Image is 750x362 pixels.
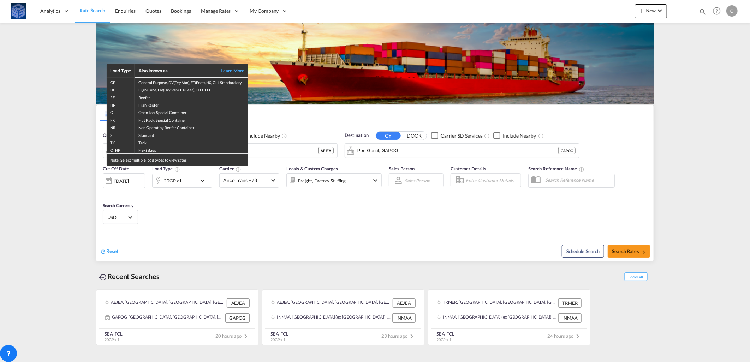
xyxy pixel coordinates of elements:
td: Reefer [135,93,248,101]
td: Open Top, Special Container [135,108,248,115]
th: Load Type [107,64,135,78]
td: OT [107,108,135,115]
td: Flat Rack, Special Container [135,116,248,123]
td: OTHR [107,146,135,153]
td: Flexi Bags [135,146,248,153]
div: Also known as [138,67,213,74]
td: FR [107,116,135,123]
td: TK [107,138,135,146]
td: HC [107,85,135,93]
td: GP [107,78,135,85]
td: High Cube, DV(Dry Van), FT(Feet), H0, CLO [135,85,248,93]
td: Non Operating Reefer Container [135,123,248,131]
td: General Purpose, DV(Dry Van), FT(Feet), H0, CLI, Standard dry [135,78,248,85]
td: RE [107,93,135,101]
div: Note: Select multiple load types to view rates [107,154,248,166]
td: Tank [135,138,248,146]
td: NR [107,123,135,131]
td: S [107,131,135,138]
td: HR [107,101,135,108]
td: High Reefer [135,101,248,108]
td: Standard [135,131,248,138]
a: Learn More [213,67,244,74]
